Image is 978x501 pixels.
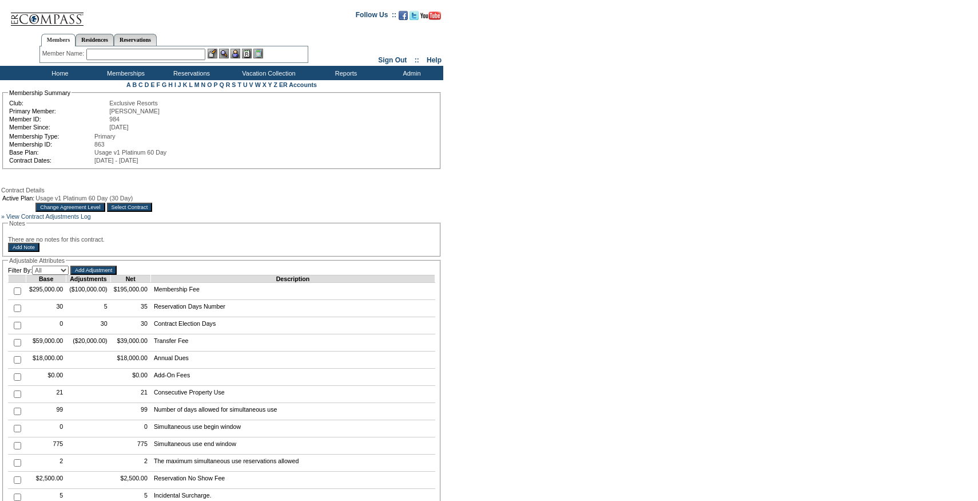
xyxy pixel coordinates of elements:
td: Reservation No Show Fee [150,472,435,489]
td: Admin [377,66,443,80]
td: Memberships [92,66,157,80]
a: Y [268,81,272,88]
td: 99 [26,403,66,420]
span: Usage v1 Platinum 60 Day (30 Day) [35,195,133,202]
span: [DATE] - [DATE] [94,157,138,164]
a: Help [427,56,442,64]
img: Compass Home [10,3,84,26]
td: The maximum simultaneous use reservations allowed [150,455,435,472]
span: Primary [94,133,116,140]
span: 863 [94,141,105,148]
a: B [132,81,137,88]
img: b_edit.gif [208,49,217,58]
a: I [174,81,176,88]
a: ER Accounts [279,81,317,88]
img: Impersonate [230,49,240,58]
td: $59,000.00 [26,334,66,352]
td: Member Since: [9,124,108,131]
a: C [138,81,143,88]
a: » View Contract Adjustments Log [1,213,91,220]
td: 21 [26,386,66,403]
a: Residences [75,34,114,46]
img: Follow us on Twitter [410,11,419,20]
td: Reports [312,66,377,80]
a: V [249,81,253,88]
td: $295,000.00 [26,283,66,300]
a: Q [219,81,224,88]
a: G [162,81,166,88]
td: $0.00 [110,369,150,386]
td: Club: [9,100,108,106]
div: Member Name: [42,49,86,58]
td: 2 [110,455,150,472]
td: Primary Member: [9,108,108,115]
a: Z [273,81,277,88]
img: View [219,49,229,58]
td: $18,000.00 [26,352,66,369]
td: 0 [110,420,150,437]
a: P [214,81,218,88]
span: There are no notes for this contract. [8,236,105,243]
legend: Membership Summary [8,89,71,96]
td: Filter By: [8,266,69,275]
a: Follow us on Twitter [410,14,419,21]
td: Base Plan: [9,149,93,156]
td: 35 [110,300,150,317]
td: Adjustments [66,275,110,283]
a: T [237,81,241,88]
a: Members [41,34,76,46]
span: 984 [109,116,120,123]
a: Sign Out [378,56,407,64]
td: $195,000.00 [110,283,150,300]
div: Contract Details [1,187,442,194]
td: Follow Us :: [356,10,396,23]
input: Add Adjustment [70,266,117,275]
a: U [243,81,248,88]
span: Exclusive Resorts [109,100,158,106]
img: Reservations [242,49,252,58]
legend: Notes [8,220,26,227]
td: $2,500.00 [26,472,66,489]
td: Vacation Collection [223,66,312,80]
td: Transfer Fee [150,334,435,352]
td: Membership Fee [150,283,435,300]
a: H [168,81,173,88]
a: Become our fan on Facebook [399,14,408,21]
td: Contract Dates: [9,157,93,164]
td: 2 [26,455,66,472]
a: E [150,81,154,88]
td: $0.00 [26,369,66,386]
td: Add-On Fees [150,369,435,386]
a: A [126,81,130,88]
a: Subscribe to our YouTube Channel [420,14,441,21]
span: :: [415,56,419,64]
td: ($100,000.00) [66,283,110,300]
a: D [145,81,149,88]
td: Description [150,275,435,283]
td: Number of days allowed for simultaneous use [150,403,435,420]
td: 0 [26,317,66,334]
td: Simultaneous use begin window [150,420,435,437]
td: Annual Dues [150,352,435,369]
a: R [226,81,230,88]
span: Usage v1 Platinum 60 Day [94,149,166,156]
span: [DATE] [109,124,129,131]
td: $2,500.00 [110,472,150,489]
td: 30 [26,300,66,317]
a: F [156,81,160,88]
td: 30 [110,317,150,334]
td: 99 [110,403,150,420]
td: $18,000.00 [110,352,150,369]
a: O [207,81,212,88]
td: Simultaneous use end window [150,437,435,455]
a: M [194,81,200,88]
td: Active Plan: [2,195,34,202]
td: Reservations [157,66,223,80]
td: Membership Type: [9,133,93,140]
td: 21 [110,386,150,403]
img: Subscribe to our YouTube Channel [420,11,441,20]
td: Membership ID: [9,141,93,148]
td: Consecutive Property Use [150,386,435,403]
td: Reservation Days Number [150,300,435,317]
a: S [232,81,236,88]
